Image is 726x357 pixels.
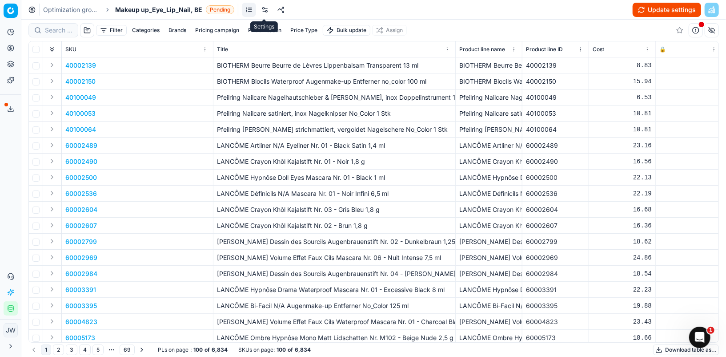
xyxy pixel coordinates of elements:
p: LANCÔME Crayon Khôl Kajalstift Nr. 01 - Noir 1,8 g [217,157,452,166]
p: [PERSON_NAME] Dessin des Sourcils Augenbrauenstift Nr. 02 - Dunkelbraun 1,25 g [217,237,452,246]
button: 60003395 [65,301,97,310]
div: 60002490 [526,157,585,166]
button: Expand [47,220,57,231]
div: 60003395 [526,301,585,310]
p: 60002490 [65,157,97,166]
button: Expand [47,140,57,150]
div: 60002799 [526,237,585,246]
strong: 6,834 [295,346,311,353]
p: BIOTHERM Biocils Waterproof Augenmake-up Entferner no_color 100 ml [217,77,452,86]
div: 24.86 [593,253,652,262]
span: PLs on page [158,346,189,353]
div: 8.83 [593,61,652,70]
span: Makeup up_Eye_Lip_Nail, BEPending [115,5,234,14]
div: 22.13 [593,173,652,182]
div: Pfeilring Nailcare satiniert, inox Nagelknipser No_Color 1 Stk [459,109,518,118]
button: 3 [66,345,77,355]
div: 22.19 [593,189,652,198]
div: 60002489 [526,141,585,150]
button: Expand [47,204,57,215]
button: Expand [47,316,57,327]
button: Download table as... [653,345,719,355]
button: 60002500 [65,173,97,182]
div: Pfeilring Nailcare Nagelhautschieber & [PERSON_NAME], inox Doppelinstrument 1 Stk [459,93,518,102]
div: 6.53 [593,93,652,102]
button: Go to next page [136,345,147,355]
div: 40002139 [526,61,585,70]
div: 40100064 [526,125,585,134]
button: JW [4,323,18,337]
p: LANCÔME Crayon Khôl Kajalstift Nr. 03 - Gris Bleu 1,8 g [217,205,452,214]
button: Expand [47,268,57,279]
div: LANCÔME Crayon Khôl Kajalstift Nr. 02 - Brun 1,8 g [459,221,518,230]
a: Optimization groups [43,5,100,14]
p: 60002604 [65,205,97,214]
div: LANCÔME Crayon Khôl Kajalstift Nr. 01 - Noir 1,8 g [459,157,518,166]
div: 60005173 [526,333,585,342]
div: 60002969 [526,253,585,262]
button: Expand [47,332,57,343]
div: 23.43 [593,317,652,326]
button: 60002799 [65,237,97,246]
div: 18.66 [593,333,652,342]
div: 40100049 [526,93,585,102]
div: 15.94 [593,77,652,86]
div: LANCÔME Artliner N/A Eyeliner Nr. 01 - Black Satin 1,4 ml [459,141,518,150]
div: [PERSON_NAME] Volume Effet Faux Cils Waterproof Mascara Nr. 01 - Charcoal Black 7,5 ml [459,317,518,326]
div: LANCÔME Définicils N/A Mascara Nr. 01 - Noir Infini 6,5 ml [459,189,518,198]
span: Title [217,46,228,53]
div: 60002607 [526,221,585,230]
button: Go to previous page [28,345,39,355]
p: LANCÔME Crayon Khôl Kajalstift Nr. 02 - Brun 1,8 g [217,221,452,230]
div: 18.54 [593,269,652,278]
button: 40100064 [65,125,96,134]
div: BIOTHERM Biocils Waterproof Augenmake-up Entferner no_color 100 ml [459,77,518,86]
div: 10.81 [593,109,652,118]
button: Expand [47,172,57,183]
p: LANCÔME Hypnôse Doll Eyes Mascara Nr. 01 - Black 1 ml [217,173,452,182]
span: SKU [65,46,76,53]
div: 10.81 [593,125,652,134]
span: Product line name [459,46,505,53]
strong: 6,834 [212,346,228,353]
div: 60002500 [526,173,585,182]
button: Expand [47,156,57,166]
p: 40002150 [65,77,96,86]
div: 60002536 [526,189,585,198]
strong: of [288,346,293,353]
button: Expand [47,92,57,102]
button: 60004823 [65,317,97,326]
p: [PERSON_NAME] Volume Effet Faux Cils Waterproof Mascara Nr. 01 - Charcoal Black 7,5 ml [217,317,452,326]
div: Settings [250,21,278,32]
button: Expand [47,108,57,118]
div: 60002604 [526,205,585,214]
div: LANCÔME Bi-Facil N/A Augenmake-up Entferner No_Color 125 ml [459,301,518,310]
button: 40002139 [65,61,96,70]
button: 60002536 [65,189,97,198]
button: 60003391 [65,285,96,294]
button: 60002984 [65,269,97,278]
button: 60002607 [65,221,97,230]
iframe: Intercom live chat [689,327,710,348]
button: 5 [92,345,104,355]
button: 60002969 [65,253,97,262]
button: Expand [47,236,57,247]
div: [PERSON_NAME] Dessin des Sourcils Augenbrauenstift Nr. 04 - [PERSON_NAME] 1,25 g [459,269,518,278]
button: 60002489 [65,141,97,150]
button: Expand [47,76,57,86]
div: LANCÔME Crayon Khôl Kajalstift Nr. 03 - Gris Bleu 1,8 g [459,205,518,214]
div: 60004823 [526,317,585,326]
button: Expand [47,300,57,311]
div: 60003391 [526,285,585,294]
button: Brands [165,25,190,36]
div: 16.68 [593,205,652,214]
nav: pagination [28,344,147,356]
